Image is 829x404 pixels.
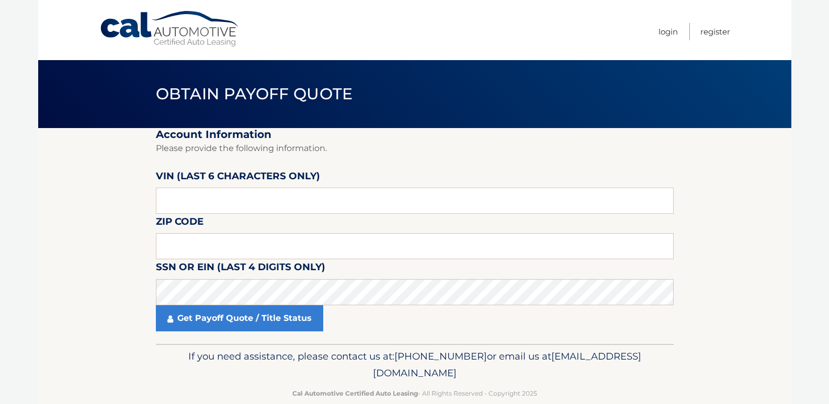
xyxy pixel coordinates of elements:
span: [PHONE_NUMBER] [394,350,487,362]
h2: Account Information [156,128,674,141]
p: - All Rights Reserved - Copyright 2025 [163,388,667,399]
a: Register [700,23,730,40]
strong: Cal Automotive Certified Auto Leasing [292,389,418,397]
a: Get Payoff Quote / Title Status [156,305,323,331]
label: SSN or EIN (last 4 digits only) [156,259,325,279]
a: Login [658,23,678,40]
label: Zip Code [156,214,203,233]
label: VIN (last 6 characters only) [156,168,320,188]
a: Cal Automotive [99,10,241,48]
span: Obtain Payoff Quote [156,84,353,103]
p: Please provide the following information. [156,141,674,156]
p: If you need assistance, please contact us at: or email us at [163,348,667,382]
